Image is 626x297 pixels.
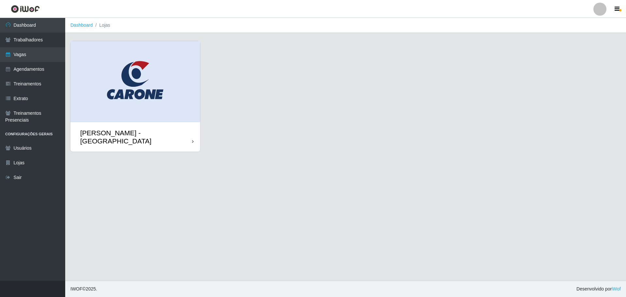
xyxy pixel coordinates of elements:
img: CoreUI Logo [11,5,40,13]
img: cardImg [70,41,200,122]
nav: breadcrumb [65,18,626,33]
a: Dashboard [70,22,93,28]
a: iWof [612,286,621,291]
a: [PERSON_NAME] - [GEOGRAPHIC_DATA] [70,41,200,152]
span: © 2025 . [70,286,97,292]
li: Lojas [93,22,110,29]
span: IWOF [70,286,82,291]
span: Desenvolvido por [576,286,621,292]
div: [PERSON_NAME] - [GEOGRAPHIC_DATA] [80,129,192,145]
